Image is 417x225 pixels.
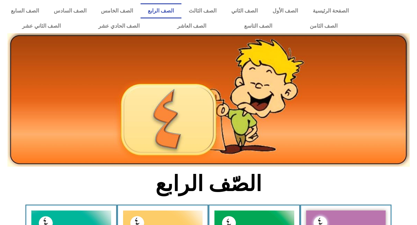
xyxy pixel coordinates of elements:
[141,3,181,18] a: الصف الرابع
[80,18,158,34] a: الصف الحادي عشر
[225,18,291,34] a: الصف التاسع
[3,3,46,18] a: الصف السابع
[100,171,318,197] h2: الصّف الرابع
[181,3,224,18] a: الصف الثالث
[224,3,265,18] a: الصف الثاني
[265,3,305,18] a: الصف الأول
[94,3,141,18] a: الصف الخامس
[291,18,356,34] a: الصف الثامن
[3,18,80,34] a: الصف الثاني عشر
[46,3,94,18] a: الصف السادس
[305,3,356,18] a: الصفحة الرئيسية
[158,18,225,34] a: الصف العاشر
